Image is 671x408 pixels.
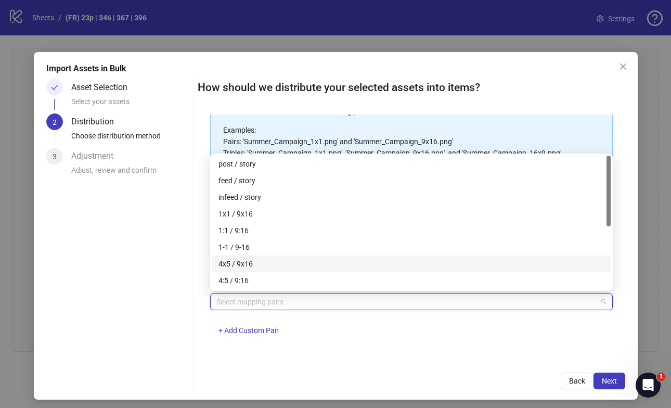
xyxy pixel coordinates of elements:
[46,62,625,75] div: Import Assets in Bulk
[602,377,617,385] span: Next
[636,373,661,398] iframe: Intercom live chat
[569,377,585,385] span: Back
[51,84,58,91] span: check
[198,79,625,96] h2: How should we distribute your selected assets into items?
[218,258,604,270] div: 4x5 / 9x16
[71,148,122,164] div: Adjustment
[218,225,604,236] div: 1:1 / 9:16
[212,222,611,239] div: 1:1 / 9:16
[218,208,604,220] div: 1x1 / 9x16
[71,130,189,148] div: Choose distribution method
[218,158,604,170] div: post / story
[561,373,593,389] button: Back
[218,241,604,253] div: 1-1 / 9-16
[218,326,279,335] span: + Add Custom Pair
[218,192,604,203] div: infeed / story
[657,373,665,381] span: 1
[212,206,611,222] div: 1x1 / 9x16
[210,323,287,339] button: + Add Custom Pair
[53,152,57,161] span: 3
[212,156,611,172] div: post / story
[71,113,122,130] div: Distribution
[212,172,611,189] div: feed / story
[212,256,611,272] div: 4x5 / 9x16
[71,79,136,96] div: Asset Selection
[218,175,604,186] div: feed / story
[212,272,611,289] div: 4:5 / 9:16
[619,62,627,71] span: close
[71,164,189,182] div: Adjust, review and confirm
[71,96,189,113] div: Select your assets
[53,118,57,126] span: 2
[223,124,589,159] p: Examples: Pairs: 'Summer_Campaign_1x1.png' and 'Summer_Campaign_9x16.png' Triples: 'Summer_Campai...
[615,58,631,75] button: Close
[593,373,625,389] button: Next
[218,275,604,286] div: 4:5 / 9:16
[212,189,611,206] div: infeed / story
[212,239,611,256] div: 1-1 / 9-16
